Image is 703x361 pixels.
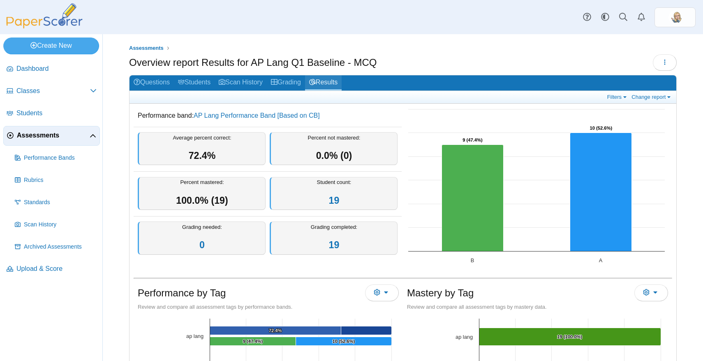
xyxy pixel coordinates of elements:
[210,326,341,335] path: [object Object], 72.36842105263158. Average Percent Correct.
[134,105,402,126] dd: Performance band:
[365,284,399,301] button: More options
[599,257,603,263] text: A
[174,75,215,91] a: Students
[215,75,267,91] a: Scan History
[305,75,342,91] a: Results
[12,215,100,235] a: Scan History
[332,339,355,344] text: 10 (52.6%)
[269,328,282,333] text: 72.4%
[404,105,672,270] div: Chart. Highcharts interactive chart.
[17,131,90,140] span: Assessments
[267,75,305,91] a: Grading
[654,7,696,27] a: ps.zKYLFpFWctilUouI
[127,43,166,54] a: Assessments
[629,93,674,100] a: Change report
[668,11,682,24] img: ps.zKYLFpFWctilUouI
[3,104,100,123] a: Students
[186,333,203,339] a: ap lang
[570,133,632,252] path: A, 10. Overall Assessment Performance.
[24,198,97,207] span: Standards
[138,303,399,311] div: Review and compare all assessment tags by performance bands.
[24,243,97,251] span: Archived Assessments
[407,303,668,311] div: Review and compare all assessment tags by mastery data.
[176,195,228,206] span: 100.0% (19)
[12,148,100,168] a: Performance Bands
[442,145,504,252] path: B, 9. Overall Assessment Performance.
[296,337,392,346] path: [object Object], 10. A.
[270,221,398,255] div: Grading completed:
[243,339,263,344] text: 9 (47.4%)
[456,334,473,340] a: ap lang
[329,195,340,206] a: 19
[668,11,682,24] span: Emily Wasley
[129,45,164,51] span: Assessments
[3,3,86,28] img: PaperScorer
[404,105,669,270] svg: Interactive chart
[590,126,612,130] text: 10 (52.6%)
[329,240,340,250] a: 19
[270,132,398,165] div: Percent not mastered:
[129,56,377,70] h1: Overview report Results for AP Lang Q1 Baseline - MCQ
[341,326,392,335] path: [object Object], 27.631578947368425. Average Percent Not Correct.
[24,176,97,184] span: Rubrics
[462,137,483,142] text: 9 (47.4%)
[24,154,97,162] span: Performance Bands
[3,23,86,30] a: PaperScorer
[199,240,205,250] a: 0
[138,132,266,165] div: Average percent correct:
[3,37,99,54] a: Create New
[632,8,650,26] a: Alerts
[3,59,100,79] a: Dashboard
[605,93,630,100] a: Filters
[16,264,97,273] span: Upload & Score
[12,237,100,257] a: Archived Assessments
[138,286,226,300] h1: Performance by Tag
[557,334,582,339] text: 19 (100.0%)
[3,259,100,279] a: Upload & Score
[12,193,100,212] a: Standards
[194,112,320,119] a: AP Lang Performance Band [Based on CB]
[189,150,216,161] span: 72.4%
[16,109,97,118] span: Students
[129,75,174,91] a: Questions
[138,221,266,255] div: Grading needed:
[3,126,100,146] a: Assessments
[24,221,97,229] span: Scan History
[634,284,668,301] button: More options
[210,337,296,346] path: [object Object], 9. B.
[316,150,352,161] span: 0.0% (0)
[12,170,100,190] a: Rubrics
[479,328,661,346] path: [object Object], 19. Mastered.
[407,286,474,300] h1: Mastery by Tag
[471,257,474,263] text: B
[16,64,97,73] span: Dashboard
[270,177,398,210] div: Student count:
[138,177,266,210] div: Percent mastered:
[3,82,100,101] a: Classes
[16,86,90,95] span: Classes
